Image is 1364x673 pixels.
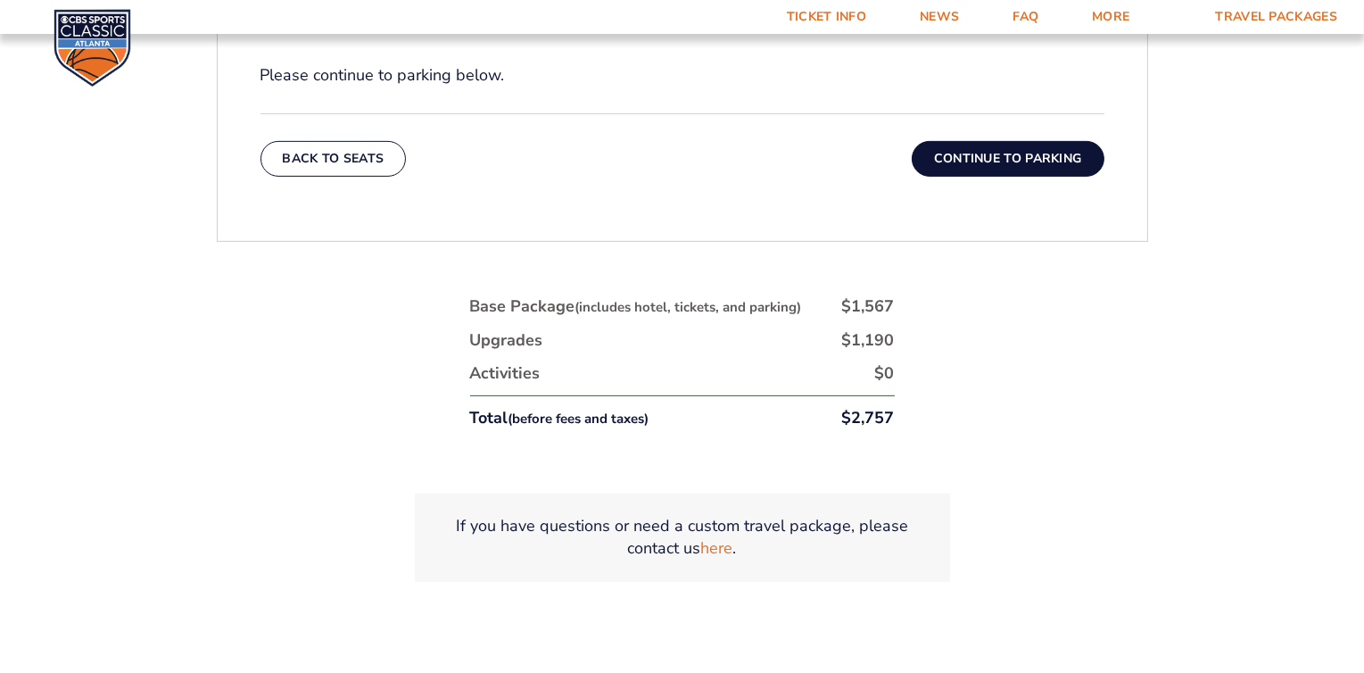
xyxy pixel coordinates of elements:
[912,141,1104,177] button: Continue To Parking
[701,537,733,560] a: here
[470,295,802,318] div: Base Package
[260,141,407,177] button: Back To Seats
[470,362,541,385] div: Activities
[842,407,895,429] div: $2,757
[470,407,649,429] div: Total
[508,410,649,428] small: (before fees and taxes)
[842,329,895,352] div: $1,190
[436,515,929,560] p: If you have questions or need a custom travel package, please contact us .
[875,362,895,385] div: $0
[575,298,802,316] small: (includes hotel, tickets, and parking)
[260,64,1104,87] p: Please continue to parking below.
[842,295,895,318] div: $1,567
[470,329,543,352] div: Upgrades
[54,9,131,87] img: CBS Sports Classic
